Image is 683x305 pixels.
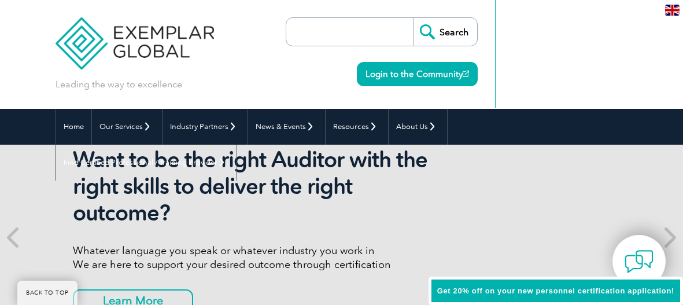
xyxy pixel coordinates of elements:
p: Leading the way to excellence [56,78,182,91]
span: Get 20% off on your new personnel certification application! [437,286,674,295]
a: Login to the Community [357,62,478,86]
img: open_square.png [463,71,469,77]
a: Our Services [92,109,162,145]
a: BACK TO TOP [17,281,77,305]
a: Resources [326,109,388,145]
a: Industry Partners [163,109,248,145]
a: Find Certified Professional / Training Provider [56,145,237,181]
a: Home [56,109,91,145]
input: Search [414,18,477,46]
a: About Us [389,109,447,145]
img: contact-chat.png [625,247,654,276]
a: News & Events [248,109,325,145]
h2: Want to be the right Auditor with the right skills to deliver the right outcome? [73,146,428,226]
img: en [665,5,680,16]
p: Whatever language you speak or whatever industry you work in We are here to support your desired ... [73,244,428,271]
